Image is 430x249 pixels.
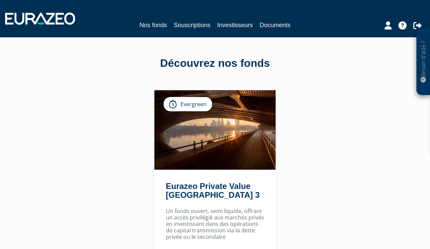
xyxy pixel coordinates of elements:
[217,20,253,30] a: Investisseurs
[419,31,427,92] p: Besoin d'aide ?
[260,20,291,30] a: Documents
[174,20,210,30] a: Souscriptions
[166,208,264,241] p: Un fonds ouvert, semi liquide, offrant un accès privilégié aux marchés privés en investissant dan...
[22,56,409,71] div: Découvrez nos fonds
[154,90,276,170] img: Eurazeo Private Value Europe 3
[166,181,260,199] a: Eurazeo Private Value [GEOGRAPHIC_DATA] 3
[164,97,212,111] div: Evergreen
[5,13,75,25] img: 1732889491-logotype_eurazeo_blanc_rvb.png
[139,20,167,31] a: Nos fonds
